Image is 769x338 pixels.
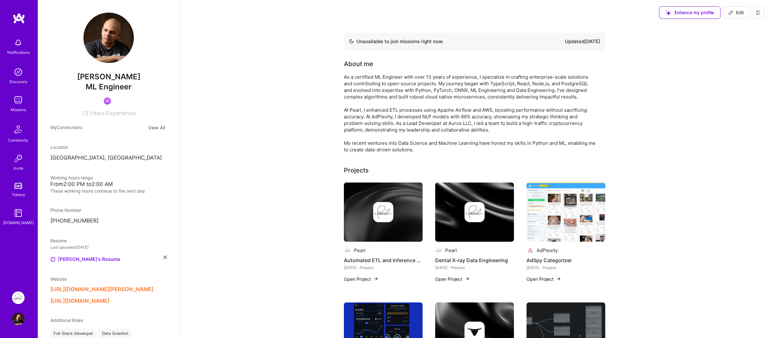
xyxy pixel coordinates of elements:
[344,166,369,175] div: Projects
[82,110,88,116] span: 13
[344,74,596,153] div: As a certified ML Engineer with over 13 years of experience, I specialize in crafting enterprise-...
[10,291,26,304] a: Pearl: ML Engineering Team
[344,247,351,254] img: Company logo
[50,144,167,150] div: Location
[50,298,109,304] button: [URL][DOMAIN_NAME]
[349,39,354,44] img: Availability
[50,276,67,282] span: Website
[373,202,393,222] img: Company logo
[537,247,558,254] div: AdPlexity
[13,13,25,24] img: logo
[8,137,28,144] div: Community
[666,10,671,15] i: icon SuggestedTeams
[344,256,423,264] h4: Automated ETL and Inference Optimization
[50,244,167,251] div: Last uploaded: [DATE]
[146,124,167,131] button: View All
[86,82,132,91] span: ML Engineer
[50,286,153,293] button: [URL][DOMAIN_NAME][PERSON_NAME]
[728,9,744,16] span: Edit
[50,72,167,82] span: [PERSON_NAME]
[50,154,167,162] p: [GEOGRAPHIC_DATA], [GEOGRAPHIC_DATA]
[349,38,443,45] div: Unavailable to join missions right now.
[50,175,93,180] span: Working hours range
[435,264,514,271] div: [DATE] - Present
[50,238,67,243] span: Resume
[527,183,605,242] img: AdSpy Categorizer
[527,264,605,271] div: [DATE] - Present
[50,207,81,213] span: Phone Number
[12,191,25,198] div: Tokens
[435,256,514,264] h4: Dental X-ray Data Engineering
[659,6,721,19] button: Enhance my profile
[12,207,25,219] img: guide book
[354,247,366,254] div: Pearl
[7,49,30,56] div: Notifications
[50,318,83,323] span: Additional Roles
[344,59,373,69] div: About me
[10,313,26,325] a: User Avatar
[12,152,25,165] img: Invite
[344,264,423,271] div: [DATE] - Present
[83,13,134,63] img: User Avatar
[11,122,26,137] img: Community
[12,66,25,78] img: discovery
[666,9,714,16] span: Enhance my profile
[373,276,379,281] img: arrow-right
[527,247,534,254] img: Company logo
[14,165,23,172] div: Invite
[12,94,25,106] img: teamwork
[527,276,561,282] button: Open Project
[163,256,167,259] i: icon Close
[50,124,82,131] span: My Connections
[90,110,136,116] span: Years Experience
[12,291,25,304] img: Pearl: ML Engineering Team
[556,276,561,281] img: arrow-right
[435,183,514,242] img: cover
[527,256,605,264] h4: AdSpy Categorizer
[14,183,22,189] img: tokens
[104,97,111,105] img: Been on Mission
[11,106,26,113] div: Missions
[445,247,457,254] div: Pearl
[464,202,485,222] img: Company logo
[465,276,470,281] img: arrow-right
[50,181,167,188] div: From 2:00 PM to 2:00 AM
[50,188,167,194] div: These working hours continue to the next day.
[435,247,443,254] img: Company logo
[723,6,749,19] button: Edit
[50,217,167,225] p: [PHONE_NUMBER]
[344,276,379,282] button: Open Project
[565,38,600,45] div: Updated [DATE]
[50,257,55,262] img: Resume
[50,256,120,263] a: [PERSON_NAME]'s Resume
[3,219,34,226] div: [DOMAIN_NAME]
[12,37,25,49] img: bell
[12,313,25,325] img: User Avatar
[9,78,27,85] div: Discovery
[435,276,470,282] button: Open Project
[344,183,423,242] img: cover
